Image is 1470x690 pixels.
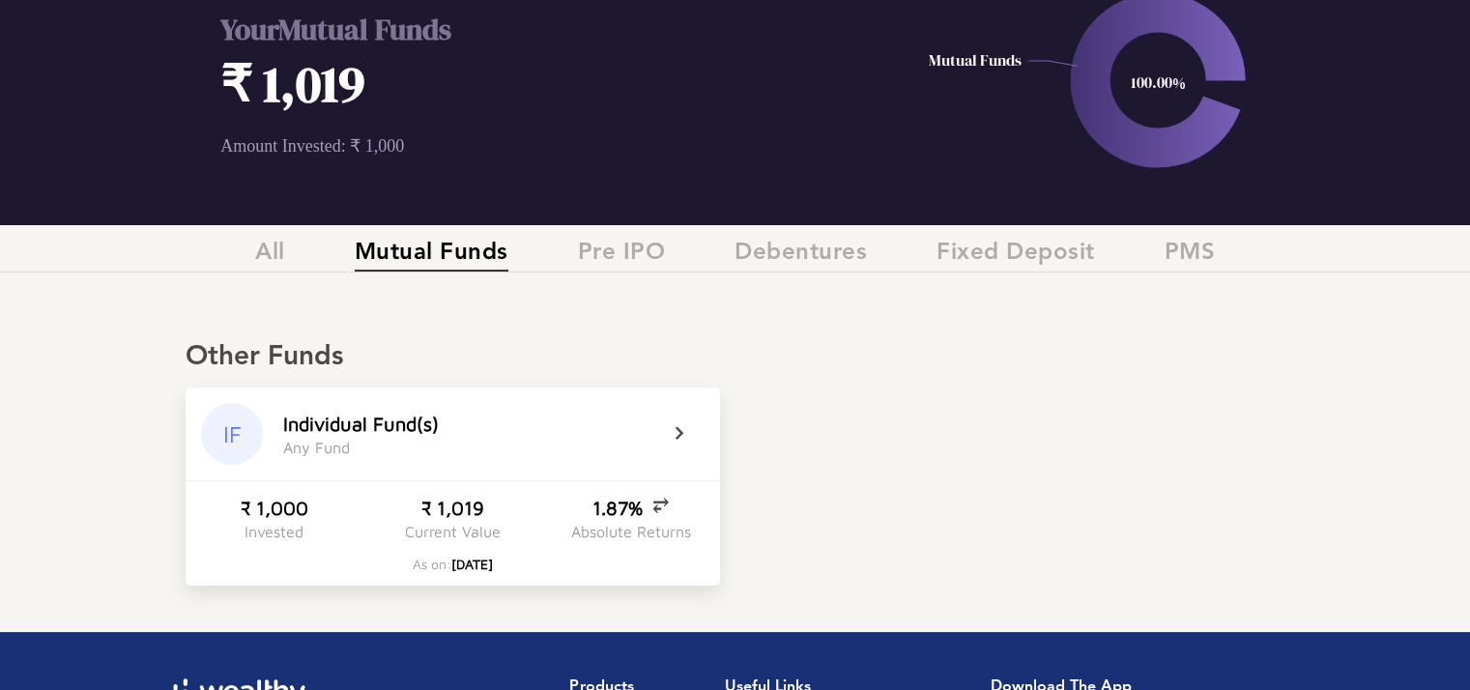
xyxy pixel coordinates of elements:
[421,497,484,519] div: ₹ 1,019
[578,240,666,272] span: Pre IPO
[451,556,493,572] span: [DATE]
[283,413,439,435] div: I n d i v i d u a l F u n d ( s )
[186,341,1284,374] div: Other Funds
[283,439,350,456] div: A n y F u n d
[937,240,1095,272] span: Fixed Deposit
[1130,72,1185,93] text: 100.00%
[355,240,508,272] span: Mutual Funds
[255,240,285,272] span: All
[201,403,263,465] div: IF
[413,556,493,572] div: As on:
[405,523,501,540] div: Current Value
[928,49,1021,71] text: Mutual Funds
[220,10,845,49] h2: Your Mutual Funds
[220,135,845,157] p: Amount Invested: ₹ 1,000
[735,240,867,272] span: Debentures
[245,523,303,540] div: Invested
[241,497,308,519] div: ₹ 1,000
[592,497,669,519] div: 1.87%
[571,523,691,540] div: Absolute Returns
[1165,240,1216,272] span: PMS
[220,49,845,118] h1: ₹ 1,019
